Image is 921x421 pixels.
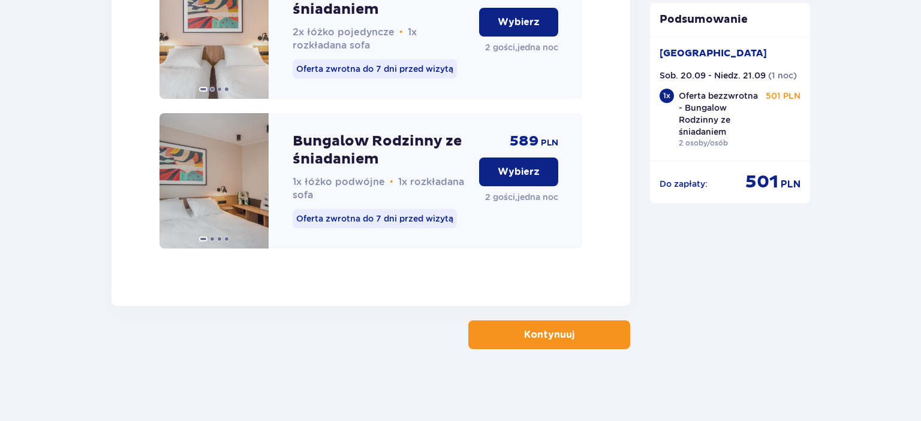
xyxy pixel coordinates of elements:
button: Wybierz [479,8,558,37]
p: [GEOGRAPHIC_DATA] [660,47,767,60]
p: Do zapłaty : [660,178,708,190]
p: 2 gości , jedna noc [485,191,558,203]
p: 501 PLN [766,90,800,102]
span: • [399,26,403,38]
p: Wybierz [498,16,540,29]
p: PLN [781,178,800,191]
p: PLN [541,137,558,149]
p: Podsumowanie [650,13,811,27]
p: 589 [510,132,538,150]
button: Wybierz [479,158,558,186]
p: Wybierz [498,165,540,178]
p: 501 [745,171,778,193]
img: Bungalow Rodzinny ze śniadaniem [159,113,269,249]
p: 2 osoby/osób [679,138,728,149]
button: Kontynuuj [468,320,630,349]
p: Bungalow Rodzinny ze śniadaniem [293,132,469,168]
p: Sob. 20.09 - Niedz. 21.09 [660,69,766,81]
p: Oferta bezzwrotna - Bungalow Rodzinny ze śniadaniem [679,90,762,138]
span: • [390,176,393,188]
span: 1x łóżko podwójne [293,176,385,187]
div: 1 x [660,89,674,103]
p: 2 gości , jedna noc [485,41,558,53]
span: 2x łóżko pojedyncze [293,26,395,38]
p: Kontynuuj [524,328,574,341]
p: Oferta zwrotna do 7 dni przed wizytą [293,59,457,78]
p: Oferta zwrotna do 7 dni przed wizytą [293,209,457,228]
p: ( 1 noc ) [768,69,797,81]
